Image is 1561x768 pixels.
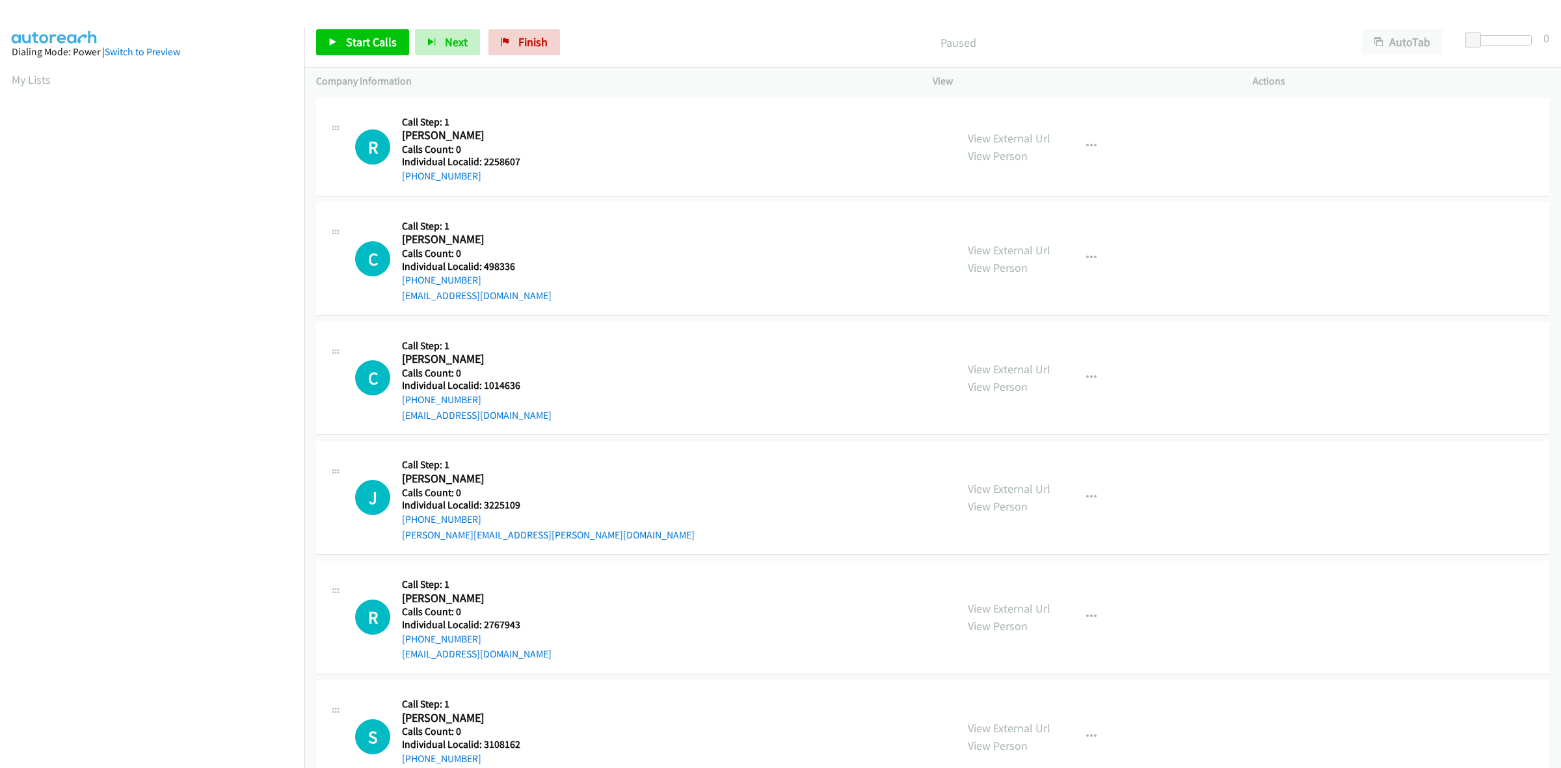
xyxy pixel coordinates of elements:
[402,633,481,645] a: [PHONE_NUMBER]
[445,34,468,49] span: Next
[402,289,552,302] a: [EMAIL_ADDRESS][DOMAIN_NAME]
[355,719,390,754] h1: S
[402,247,552,260] h5: Calls Count: 0
[518,34,548,49] span: Finish
[402,260,552,273] h5: Individual Localid: 498336
[968,481,1050,496] a: View External Url
[1253,73,1549,89] p: Actions
[933,73,1229,89] p: View
[355,360,390,395] div: The call is yet to be attempted
[402,591,526,606] h2: [PERSON_NAME]
[402,471,526,486] h2: [PERSON_NAME]
[355,129,390,165] h1: R
[355,129,390,165] div: The call is yet to be attempted
[402,352,526,367] h2: [PERSON_NAME]
[402,220,552,233] h5: Call Step: 1
[402,605,552,618] h5: Calls Count: 0
[402,393,481,406] a: [PHONE_NUMBER]
[346,34,397,49] span: Start Calls
[968,499,1028,514] a: View Person
[402,232,526,247] h2: [PERSON_NAME]
[402,529,695,541] a: [PERSON_NAME][EMAIL_ADDRESS][PERSON_NAME][DOMAIN_NAME]
[968,362,1050,377] a: View External Url
[402,618,552,631] h5: Individual Localid: 2767943
[355,600,390,635] div: The call is yet to be attempted
[355,480,390,515] h1: J
[488,29,560,55] a: Finish
[402,274,481,286] a: [PHONE_NUMBER]
[968,618,1028,633] a: View Person
[402,711,526,726] h2: [PERSON_NAME]
[968,379,1028,394] a: View Person
[402,143,526,156] h5: Calls Count: 0
[402,698,552,711] h5: Call Step: 1
[355,241,390,276] h1: C
[12,100,304,718] iframe: Dialpad
[1362,29,1443,55] button: AutoTab
[402,486,695,499] h5: Calls Count: 0
[968,148,1028,163] a: View Person
[402,578,552,591] h5: Call Step: 1
[402,752,481,765] a: [PHONE_NUMBER]
[316,73,909,89] p: Company Information
[1543,29,1549,47] div: 0
[402,339,552,352] h5: Call Step: 1
[968,243,1050,258] a: View External Url
[355,600,390,635] h1: R
[415,29,480,55] button: Next
[316,29,409,55] a: Start Calls
[402,367,552,380] h5: Calls Count: 0
[105,46,180,58] a: Switch to Preview
[355,360,390,395] h1: C
[402,170,481,182] a: [PHONE_NUMBER]
[355,719,390,754] div: The call is yet to be attempted
[402,128,526,143] h2: [PERSON_NAME]
[402,409,552,421] a: [EMAIL_ADDRESS][DOMAIN_NAME]
[355,480,390,515] div: The call is yet to be attempted
[968,260,1028,275] a: View Person
[968,601,1050,616] a: View External Url
[578,34,1339,51] p: Paused
[402,458,695,471] h5: Call Step: 1
[968,131,1050,146] a: View External Url
[402,379,552,392] h5: Individual Localid: 1014636
[402,116,526,129] h5: Call Step: 1
[402,648,552,660] a: [EMAIL_ADDRESS][DOMAIN_NAME]
[12,44,293,60] div: Dialing Mode: Power |
[355,241,390,276] div: The call is yet to be attempted
[402,513,481,525] a: [PHONE_NUMBER]
[402,155,526,168] h5: Individual Localid: 2258607
[402,725,552,738] h5: Calls Count: 0
[1472,35,1532,46] div: Delay between calls (in seconds)
[12,72,51,87] a: My Lists
[402,499,695,512] h5: Individual Localid: 3225109
[402,738,552,751] h5: Individual Localid: 3108162
[968,738,1028,753] a: View Person
[968,721,1050,735] a: View External Url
